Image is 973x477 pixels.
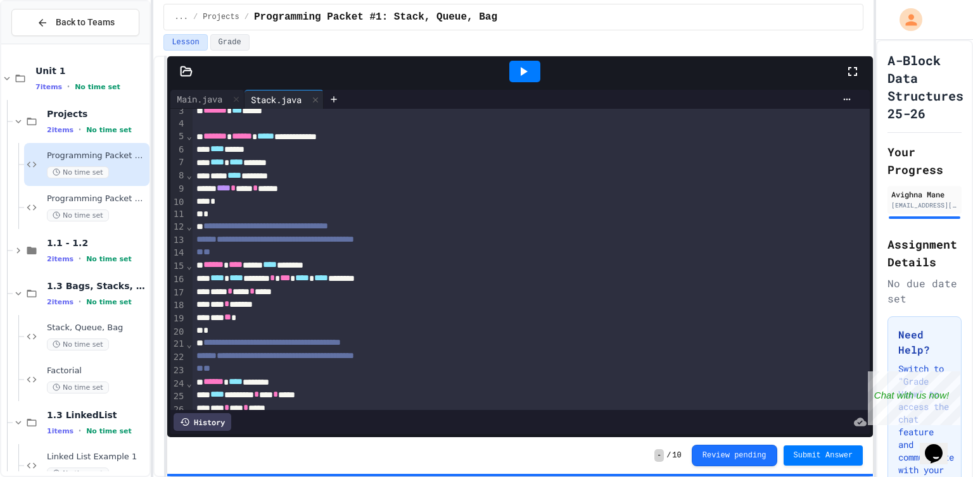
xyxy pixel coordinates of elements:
span: • [79,125,81,135]
div: 20 [170,326,186,338]
span: Back to Teams [56,16,115,29]
span: Unit 1 [35,65,147,77]
div: 12 [170,221,186,234]
div: 16 [170,273,186,287]
span: No time set [75,83,120,91]
div: 21 [170,338,186,351]
div: My Account [886,5,925,34]
div: 9 [170,183,186,196]
span: Fold line [186,131,193,141]
div: Stack.java [245,93,308,106]
div: 22 [170,351,186,364]
span: ... [174,12,188,22]
span: Programming Packet #1: Stack, Queue, Bag [254,9,497,25]
span: Fold line [186,339,193,349]
div: No due date set [887,276,962,306]
button: Lesson [163,34,207,51]
div: 5 [170,130,186,144]
div: Avighna Mane [891,189,958,200]
span: Factorial [47,366,147,376]
div: [EMAIL_ADDRESS][DOMAIN_NAME] [891,201,958,210]
span: No time set [86,427,132,435]
div: 13 [170,234,186,247]
span: Fold line [186,378,193,388]
h2: Your Progress [887,143,962,178]
button: Back to Teams [11,9,139,36]
span: No time set [47,381,109,393]
div: 10 [170,196,186,209]
span: / [245,12,249,22]
span: Programming Packet #1: Stack, Queue, Bag [47,151,147,161]
h2: Assignment Details [887,235,962,271]
span: 7 items [35,83,62,91]
div: 25 [170,390,186,404]
span: Fold line [186,261,193,271]
span: / [193,12,198,22]
span: Fold line [186,221,193,232]
div: 24 [170,378,186,391]
button: Submit Answer [784,445,863,466]
span: No time set [47,166,109,178]
span: • [79,254,81,264]
span: No time set [47,338,109,350]
div: Main.java [170,92,229,106]
div: 18 [170,299,186,313]
span: 1.3 Bags, Stacks, Queues [47,280,147,292]
span: • [79,426,81,436]
span: Stack, Queue, Bag [47,323,147,333]
div: 17 [170,287,186,300]
span: No time set [86,298,132,306]
span: 1.3 LinkedList [47,409,147,421]
iframe: chat widget [920,426,960,464]
div: 8 [170,170,186,183]
span: Fold line [186,170,193,180]
div: 19 [170,313,186,326]
div: 14 [170,247,186,260]
span: No time set [47,209,109,221]
div: 15 [170,260,186,273]
span: 1.1 - 1.2 [47,237,147,249]
span: • [67,82,70,92]
span: 1 items [47,427,73,435]
span: Projects [47,108,147,120]
span: 2 items [47,298,73,306]
span: 2 items [47,126,73,134]
button: Grade [210,34,250,51]
div: 11 [170,208,186,221]
span: Submit Answer [794,450,853,461]
span: 2 items [47,255,73,263]
h3: Need Help? [898,327,951,357]
div: 4 [170,118,186,130]
div: 6 [170,144,186,157]
span: Linked List Example 1 [47,452,147,462]
h1: A-Block Data Structures 25-26 [887,51,963,122]
div: Main.java [170,90,245,109]
div: 23 [170,364,186,378]
div: History [174,413,231,431]
span: • [79,297,81,307]
span: 10 [672,450,681,461]
span: No time set [86,255,132,263]
div: Stack.java [245,90,324,109]
div: 26 [170,404,186,417]
button: Review pending [692,445,777,466]
span: / [666,450,671,461]
div: 7 [170,156,186,170]
iframe: chat widget [868,371,960,425]
span: Programming Packet #2: Book [47,194,147,204]
span: Projects [203,12,239,22]
div: 3 [170,105,186,118]
span: No time set [86,126,132,134]
span: - [654,449,664,462]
